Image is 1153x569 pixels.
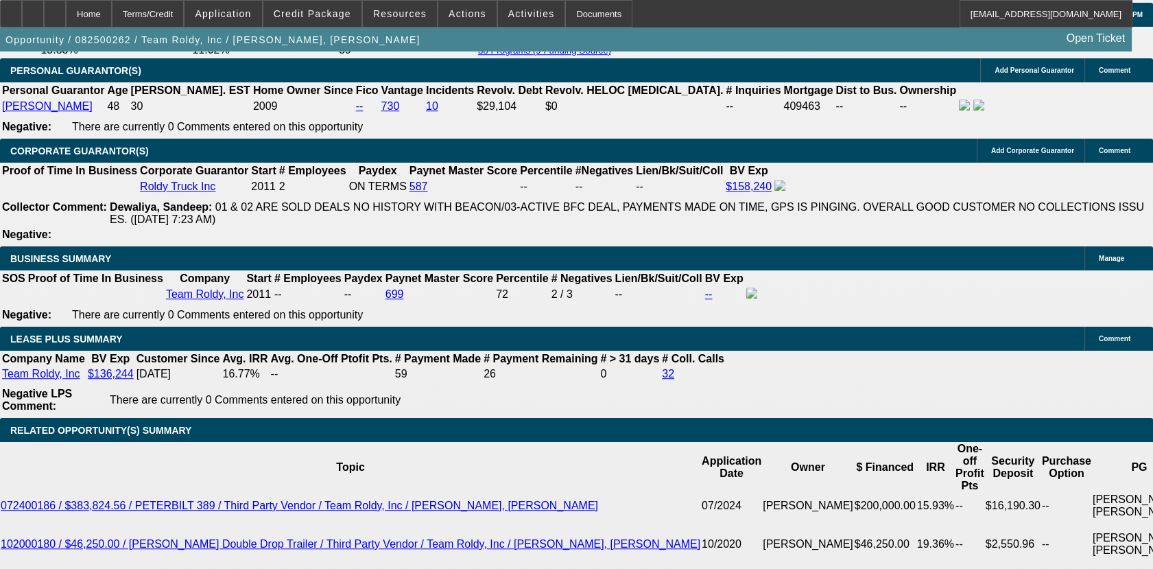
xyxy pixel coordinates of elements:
td: -- [1041,493,1092,519]
td: 30 [130,99,251,114]
span: There are currently 0 Comments entered on this opportunity [110,394,401,406]
b: BV Exp [730,165,768,176]
b: Paydex [359,165,397,176]
b: # Inquiries [726,84,781,96]
span: Comment [1099,147,1130,154]
td: 16.77% [222,367,268,381]
td: 26 [483,367,598,381]
button: Resources [363,1,437,27]
span: There are currently 0 Comments entered on this opportunity [72,121,363,132]
td: 2011 [246,287,272,302]
b: Percentile [520,165,572,176]
td: -- [835,99,898,114]
b: Corporate Guarantor [140,165,248,176]
td: -- [344,287,383,302]
b: Paynet Master Score [409,165,517,176]
td: $0 [545,99,724,114]
a: $158,240 [726,181,772,192]
td: 59 [394,367,482,381]
b: # Payment Made [395,353,481,364]
td: -- [725,99,781,114]
b: Start [251,165,276,176]
b: # > 31 days [600,353,659,364]
div: 72 [496,288,548,301]
span: Activities [508,8,555,19]
span: LEASE PLUS SUMMARY [10,334,123,345]
td: 409463 [783,99,834,114]
td: 48 [106,99,128,114]
td: -- [635,179,724,194]
b: Vantage [381,84,423,96]
button: Application [185,1,261,27]
b: Incidents [426,84,474,96]
span: Actions [449,8,486,19]
a: -- [705,288,713,300]
th: SOS [1,272,26,286]
b: Lien/Bk/Suit/Coll [615,272,702,284]
a: $136,244 [88,368,134,380]
td: -- [615,287,703,302]
b: Revolv. HELOC [MEDICAL_DATA]. [545,84,724,96]
a: Open Ticket [1061,27,1130,50]
span: 2009 [253,100,278,112]
a: 102000180 / $46,250.00 / [PERSON_NAME] Double Drop Trailer / Third Party Vendor / Team Roldy, Inc... [1,538,700,550]
a: 730 [381,100,400,112]
b: # Negatives [551,272,613,284]
b: # Employees [274,272,342,284]
td: 2 [278,179,347,194]
b: Negative: [2,309,51,321]
td: 2011 [250,179,276,194]
span: Add Personal Guarantor [995,67,1074,74]
b: Customer Since [136,353,220,364]
td: $29,104 [476,99,543,114]
td: $16,190.30 [985,493,1041,519]
a: Team Roldy, Inc [2,368,80,380]
a: 587 [409,181,428,192]
a: 10 [426,100,438,112]
td: [PERSON_NAME] [762,493,854,519]
th: Purchase Option [1041,442,1092,493]
span: Comment [1099,67,1130,74]
span: Credit Package [274,8,351,19]
b: Start [246,272,271,284]
th: Proof of Time In Business [27,272,164,286]
td: -- [899,99,957,114]
td: [DATE] [136,367,221,381]
td: $200,000.00 [854,493,916,519]
a: [PERSON_NAME] [2,100,93,112]
b: Paynet Master Score [385,272,493,284]
img: facebook-icon.png [959,100,970,111]
button: Activities [498,1,565,27]
span: Manage [1099,255,1124,262]
b: Revolv. Debt [477,84,543,96]
b: Dist to Bus. [836,84,897,96]
b: [PERSON_NAME]. EST [131,84,250,96]
b: Company Name [2,353,85,364]
td: 07/2024 [701,493,762,519]
a: 32 [662,368,674,380]
b: Dewaliya, Sandeep: [110,201,212,213]
b: Fico [356,84,379,96]
img: facebook-icon.png [774,180,785,191]
b: Negative: [2,121,51,132]
b: # Coll. Calls [662,353,724,364]
td: 15.93% [916,493,955,519]
b: BV Exp [705,272,744,284]
td: 0 [599,367,660,381]
b: Avg. IRR [222,353,268,364]
td: -- [270,367,393,381]
span: 01 & 02 ARE SOLD DEALS NO HISTORY WITH BEACON/03-ACTIVE BFC DEAL, PAYMENTS MADE ON TIME, GPS IS P... [110,201,1144,225]
span: Resources [373,8,427,19]
span: PERSONAL GUARANTOR(S) [10,65,141,76]
b: Mortgage [784,84,833,96]
span: Add Corporate Guarantor [991,147,1074,154]
span: There are currently 0 Comments entered on this opportunity [72,309,363,321]
a: -- [356,100,364,112]
th: Owner [762,442,854,493]
div: 2 / 3 [551,288,613,301]
button: Credit Package [263,1,361,27]
b: Negative LPS Comment: [2,388,72,412]
b: Collector Comment: [2,201,107,213]
td: ON TERMS [348,179,407,194]
b: Lien/Bk/Suit/Coll [636,165,723,176]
